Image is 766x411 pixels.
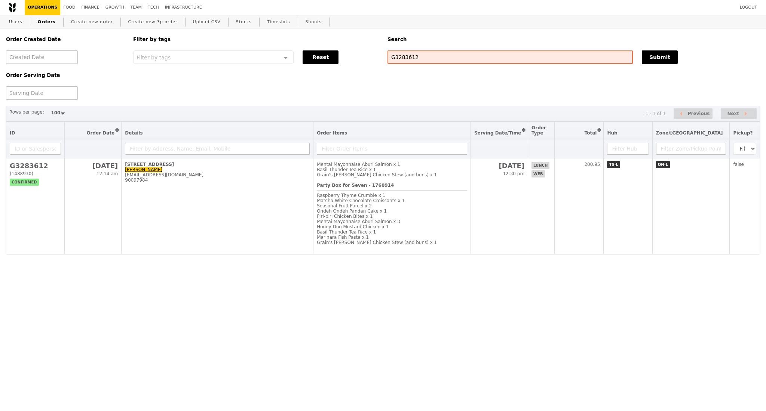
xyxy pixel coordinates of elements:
[6,86,78,100] input: Serving Date
[125,130,143,136] span: Details
[317,198,405,203] span: Matcha White Chocolate Croissants x 1
[317,224,389,229] span: Honey Duo Mustard Chicken x 1
[474,162,524,170] h2: [DATE]
[264,15,293,29] a: Timeslots
[317,219,400,224] span: Mentai Mayonnaise Aburi Salmon x 3
[317,203,372,208] span: Seasonal Fruit Parcel x 2
[10,171,61,176] div: (1488930)
[133,37,379,42] h5: Filter by tags
[317,235,369,240] span: Marinara Fish Pasta x 1
[607,161,620,168] span: TS-L
[10,143,61,155] input: ID or Salesperson name
[584,162,600,167] span: 200.95
[656,161,670,168] span: ON-L
[125,167,162,172] a: [PERSON_NAME]
[721,108,757,119] button: Next
[6,72,124,78] h5: Order Serving Date
[125,177,310,183] div: 90097984
[317,214,373,219] span: Piri‑piri Chicken Bites x 1
[317,167,467,172] div: Basil Thunder Tea Rice x 1
[317,162,467,167] div: Mentai Mayonnaise Aburi Salmon x 1
[10,130,15,136] span: ID
[656,130,723,136] span: Zone/[GEOGRAPHIC_DATA]
[387,50,633,64] input: Search any field
[125,172,310,177] div: [EMAIL_ADDRESS][DOMAIN_NAME]
[317,193,385,198] span: Raspberry Thyme Crumble x 1
[688,109,710,118] span: Previous
[674,108,713,119] button: Previous
[645,111,665,116] div: 1 - 1 of 1
[607,143,649,155] input: Filter Hub
[733,130,753,136] span: Pickup?
[317,229,376,235] span: Basil Thunder Tea Rice x 1
[10,179,39,186] span: confirmed
[35,15,59,29] a: Orders
[317,130,347,136] span: Order Items
[727,109,739,118] span: Next
[9,3,16,12] img: Grain logo
[387,37,760,42] h5: Search
[9,108,44,116] label: Rows per page:
[317,172,467,177] div: Grain's [PERSON_NAME] Chicken Stew (and buns) x 1
[642,50,678,64] button: Submit
[6,15,25,29] a: Users
[733,162,744,167] span: false
[531,125,546,136] span: Order Type
[96,171,118,176] span: 12:14 am
[317,143,467,155] input: Filter Order Items
[503,171,524,176] span: 12:30 pm
[531,162,549,169] span: lunch
[137,54,171,61] span: Filter by tags
[190,15,224,29] a: Upload CSV
[68,15,116,29] a: Create new order
[656,143,726,155] input: Filter Zone/Pickup Point
[233,15,255,29] a: Stocks
[68,162,118,170] h2: [DATE]
[303,15,325,29] a: Shouts
[317,183,394,188] b: Party Box for Seven - 1760914
[531,170,545,177] span: web
[317,240,437,245] span: Grain's [PERSON_NAME] Chicken Stew (and buns) x 1
[6,50,78,64] input: Created Date
[10,162,61,170] h2: G3283612
[607,130,617,136] span: Hub
[125,162,310,167] div: [STREET_ADDRESS]
[125,15,181,29] a: Create new 3p order
[303,50,338,64] button: Reset
[125,143,310,155] input: Filter by Address, Name, Email, Mobile
[6,37,124,42] h5: Order Created Date
[317,208,387,214] span: Ondeh Ondeh Pandan Cake x 1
